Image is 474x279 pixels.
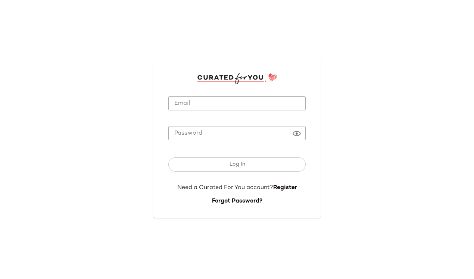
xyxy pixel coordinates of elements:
[212,198,262,204] a: Forgot Password?
[197,73,277,84] img: cfy_login_logo.DGdB1djN.svg
[177,185,273,191] span: Need a Curated For You account?
[168,157,306,172] button: Log In
[229,162,245,167] span: Log In
[273,185,297,191] a: Register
